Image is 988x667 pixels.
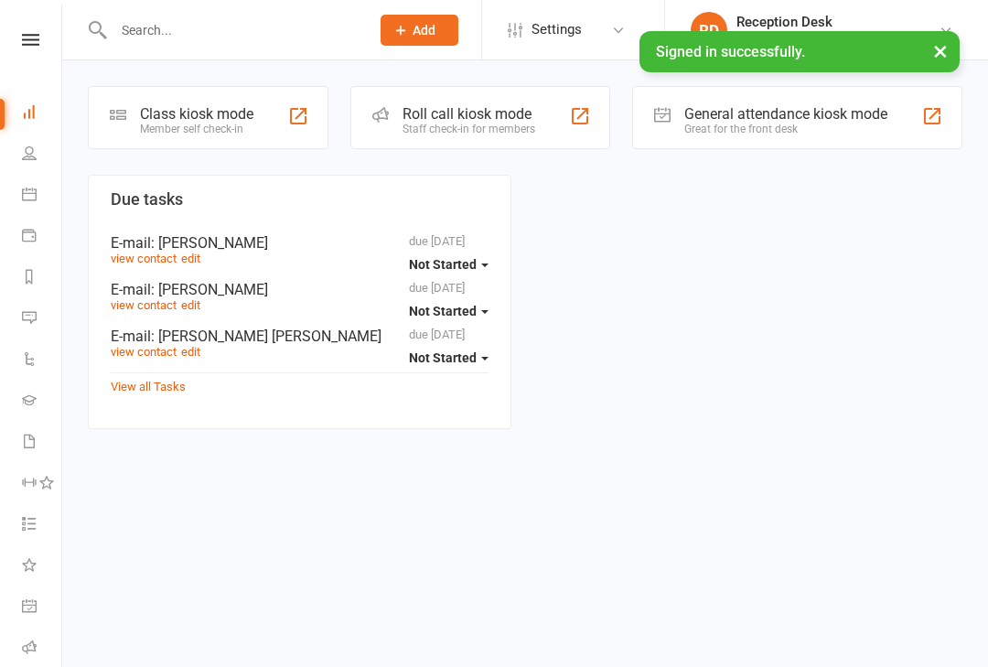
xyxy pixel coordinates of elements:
[22,217,63,258] a: Payments
[151,328,381,345] span: : [PERSON_NAME] [PERSON_NAME]
[691,12,727,48] div: RD
[111,281,489,298] div: E-mail
[111,190,489,209] h3: Due tasks
[22,546,63,587] a: What's New
[111,234,489,252] div: E-mail
[22,587,63,629] a: General attendance kiosk mode
[924,31,957,70] button: ×
[111,252,177,265] a: view contact
[684,105,887,123] div: General attendance kiosk mode
[111,298,177,312] a: view contact
[656,43,805,60] span: Signed in successfully.
[409,350,477,365] span: Not Started
[403,105,535,123] div: Roll call kiosk mode
[151,281,268,298] span: : [PERSON_NAME]
[736,30,939,47] div: [PERSON_NAME] Brazilian Jiu-Jitsu
[413,23,435,38] span: Add
[403,123,535,135] div: Staff check-in for members
[22,93,63,134] a: Dashboard
[111,328,489,345] div: E-mail
[108,17,357,43] input: Search...
[111,345,177,359] a: view contact
[181,298,200,312] a: edit
[381,15,458,46] button: Add
[532,9,582,50] span: Settings
[22,258,63,299] a: Reports
[140,105,253,123] div: Class kiosk mode
[409,341,489,374] button: Not Started
[684,123,887,135] div: Great for the front desk
[409,295,489,328] button: Not Started
[409,257,477,272] span: Not Started
[181,345,200,359] a: edit
[409,248,489,281] button: Not Started
[736,14,939,30] div: Reception Desk
[140,123,253,135] div: Member self check-in
[111,380,186,393] a: View all Tasks
[22,134,63,176] a: People
[151,234,268,252] span: : [PERSON_NAME]
[181,252,200,265] a: edit
[22,176,63,217] a: Calendar
[409,304,477,318] span: Not Started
